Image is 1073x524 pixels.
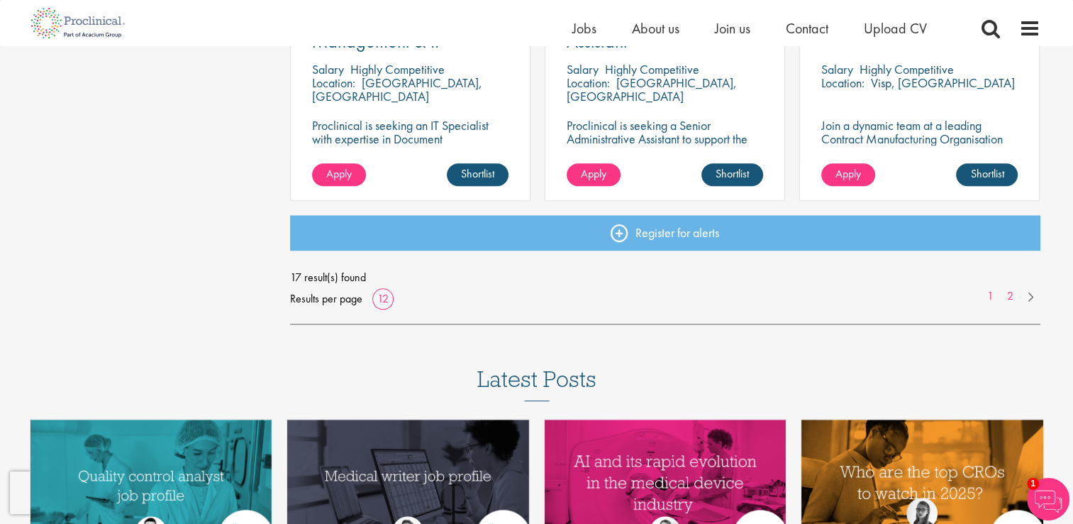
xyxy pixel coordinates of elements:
a: Join us [715,19,750,38]
span: Location: [312,75,355,91]
a: Shortlist [447,163,508,186]
img: Chatbot [1027,478,1069,520]
iframe: reCAPTCHA [10,471,191,514]
span: Salary [821,61,853,77]
span: 1 [1027,478,1039,490]
p: Proclinical is seeking an IT Specialist with expertise in Document Management and Intellectual Pr... [312,119,508,173]
a: IT Specialist - Document Management & IP [312,15,508,50]
p: Highly Competitive [860,61,954,77]
span: Salary [312,61,344,77]
a: Apply [821,163,875,186]
p: Join a dynamic team at a leading Contract Manufacturing Organisation (CMO) and contribute to grou... [821,119,1018,186]
span: Apply [326,166,352,181]
a: Upload CV [864,19,927,38]
a: 1 [980,288,1001,305]
span: Apply [581,166,606,181]
p: Visp, [GEOGRAPHIC_DATA] [871,75,1015,91]
p: Highly Competitive [350,61,445,77]
span: Apply [835,166,861,181]
a: Shortlist [701,163,763,186]
p: [GEOGRAPHIC_DATA], [GEOGRAPHIC_DATA] [567,75,737,104]
a: Register for alerts [290,215,1040,251]
span: Location: [821,75,864,91]
a: About us [632,19,679,38]
p: [GEOGRAPHIC_DATA], [GEOGRAPHIC_DATA] [312,75,482,104]
p: Highly Competitive [605,61,699,77]
a: Senior Administrative Assistant [567,15,763,50]
a: Apply [312,163,366,186]
a: Shortlist [956,163,1018,186]
p: Proclinical is seeking a Senior Administrative Assistant to support the Clinical Development and ... [567,119,763,173]
a: Apply [567,163,621,186]
span: Results per page [290,288,362,310]
a: Contact [786,19,828,38]
span: 17 result(s) found [290,267,1040,288]
a: 12 [372,291,394,306]
span: Location: [567,75,610,91]
h3: Latest Posts [477,367,596,401]
a: 2 [1000,288,1021,305]
span: Salary [567,61,599,77]
a: Jobs [572,19,596,38]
